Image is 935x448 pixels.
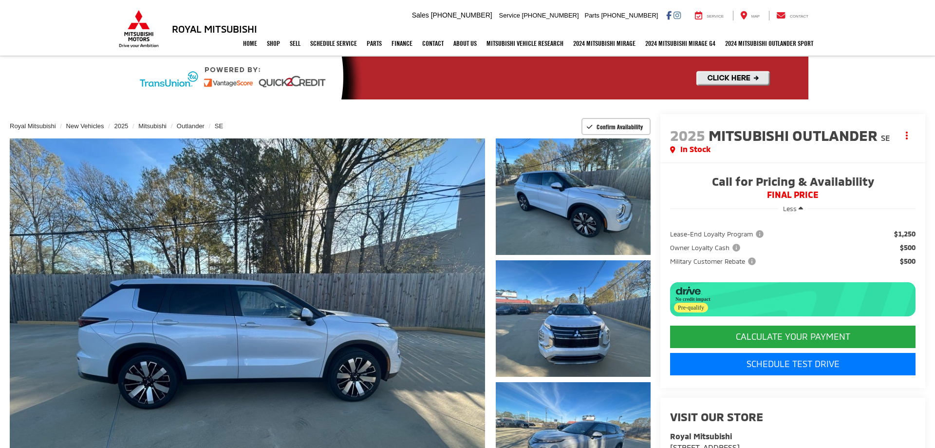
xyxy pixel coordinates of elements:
span: dropdown dots [906,132,908,139]
span: Owner Loyalty Cash [670,243,742,253]
span: SE [881,133,890,142]
span: Map [751,14,760,19]
a: 2024 Mitsubishi Mirage [568,31,640,56]
a: Expand Photo 2 [496,260,651,377]
a: Map [733,11,767,20]
button: Military Customer Rebate [670,256,759,266]
span: 2025 [670,126,705,144]
h3: Royal Mitsubishi [172,23,257,34]
span: Confirm Availability [597,123,643,131]
span: Service [707,14,724,19]
a: Sell [285,31,305,56]
button: Actions [898,127,916,144]
span: Sales [412,11,429,19]
span: [PHONE_NUMBER] [431,11,492,19]
a: 2024 Mitsubishi Mirage G4 [640,31,720,56]
span: In Stock [680,144,711,155]
a: Outlander [177,122,205,130]
img: Mitsubishi [117,10,161,48]
button: Lease-End Loyalty Program [670,229,767,239]
button: Less [778,200,808,217]
span: Contact [790,14,808,19]
a: SE [215,122,223,130]
a: Facebook: Click to visit our Facebook page [666,11,672,19]
span: $1,250 [894,229,916,239]
a: Parts: Opens in a new tab [362,31,387,56]
span: [PHONE_NUMBER] [522,12,579,19]
a: Finance [387,31,417,56]
a: Contact [417,31,449,56]
: CALCULATE YOUR PAYMENT [670,326,916,348]
button: Confirm Availability [581,118,651,135]
span: Service [499,12,520,19]
a: Contact [769,11,816,20]
span: Mitsubishi Outlander [709,126,881,144]
img: Quick2Credit [127,57,808,99]
a: Royal Mitsubishi [10,122,56,130]
h2: Visit our Store [670,410,916,423]
img: 2025 Mitsubishi Outlander SE [494,137,652,256]
span: [PHONE_NUMBER] [601,12,658,19]
a: Schedule Test Drive [670,353,916,375]
span: $500 [900,243,916,253]
span: Parts [584,12,599,19]
button: Owner Loyalty Cash [670,243,744,253]
span: Call for Pricing & Availability [670,175,916,190]
a: Service [688,11,731,20]
a: 2025 [114,122,128,130]
span: Military Customer Rebate [670,256,758,266]
span: Lease-End Loyalty Program [670,229,766,239]
a: Expand Photo 1 [496,138,651,255]
span: $500 [900,256,916,266]
a: Schedule Service: Opens in a new tab [305,31,362,56]
a: Home [238,31,262,56]
a: Instagram: Click to visit our Instagram page [673,11,681,19]
span: Less [783,205,797,213]
a: Mitsubishi Vehicle Research [482,31,568,56]
a: Mitsubishi [138,122,167,130]
strong: Royal Mitsubishi [670,431,732,441]
span: FINAL PRICE [670,190,916,200]
img: 2025 Mitsubishi Outlander SE [494,259,652,378]
a: 2024 Mitsubishi Outlander SPORT [720,31,818,56]
a: Shop [262,31,285,56]
a: New Vehicles [66,122,104,130]
a: About Us [449,31,482,56]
